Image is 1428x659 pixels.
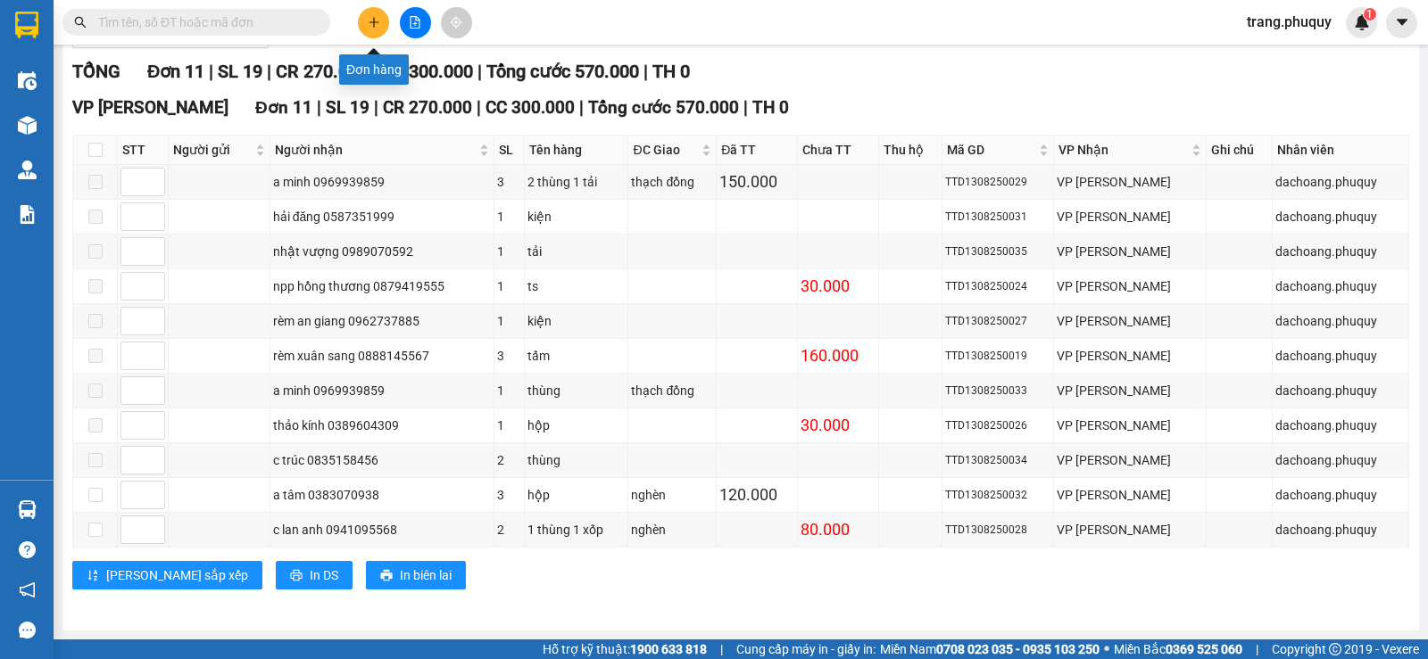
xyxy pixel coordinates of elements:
td: TTD1308250024 [942,269,1054,304]
span: | [1256,639,1258,659]
td: TTD1308250034 [942,443,1054,478]
td: VP Trần Thủ Độ [1054,513,1207,548]
td: TTD1308250035 [942,235,1054,269]
div: Đơn hàng [339,54,409,85]
div: 1 [497,381,521,400]
div: VP [PERSON_NAME] [1057,485,1203,505]
div: hộp [527,416,625,435]
span: ⚪️ [1104,646,1109,653]
th: Tên hàng [525,136,628,165]
div: hộp [527,485,625,505]
div: dachoang.phuquy [1275,276,1406,296]
td: TTD1308250032 [942,478,1054,513]
span: | [477,61,482,82]
span: TH 0 [652,61,690,82]
div: TTD1308250019 [945,348,1050,365]
div: VP [PERSON_NAME] [1057,207,1203,227]
td: TTD1308250019 [942,339,1054,374]
span: [PERSON_NAME] sắp xếp [106,565,248,585]
div: 120.000 [719,482,794,507]
div: a minh 0969939859 [273,172,491,192]
span: | [317,97,321,118]
div: a minh 0969939859 [273,381,491,400]
div: TTD1308250027 [945,313,1050,330]
td: TTD1308250031 [942,200,1054,235]
div: TTD1308250024 [945,278,1050,295]
span: question-circle [19,541,36,558]
span: plus [368,16,380,29]
div: tấm [527,346,625,366]
th: STT [118,136,169,165]
div: thùng [527,450,625,470]
td: VP Hà Huy Tập [1054,304,1207,339]
th: Thu hộ [879,136,942,165]
div: 2 thùng 1 tải [527,172,625,192]
div: TTD1308250028 [945,522,1050,539]
div: 30.000 [801,413,876,438]
div: VP [PERSON_NAME] [1057,311,1203,331]
div: 3 [497,346,521,366]
span: caret-down [1394,14,1410,30]
button: file-add [400,7,431,38]
input: Tìm tên, số ĐT hoặc mã đơn [98,12,309,32]
span: copyright [1329,643,1341,655]
span: SL 19 [218,61,262,82]
button: aim [441,7,472,38]
td: TTD1308250028 [942,513,1054,548]
span: trang.phuquy [1233,11,1346,33]
div: ts [527,276,625,296]
img: logo-vxr [15,12,38,38]
span: sort-ascending [87,569,99,583]
span: file-add [409,16,421,29]
div: 80.000 [801,517,876,542]
span: Cung cấp máy in - giấy in: [736,639,876,659]
strong: 1900 633 818 [630,642,707,656]
span: Đơn 11 [255,97,312,118]
td: VP Hà Huy Tập [1054,443,1207,478]
div: VP [PERSON_NAME] [1057,416,1203,435]
span: Miền Bắc [1114,639,1242,659]
span: 1 [1366,8,1373,21]
div: 3 [497,485,521,505]
strong: 0369 525 060 [1166,642,1242,656]
span: Miền Nam [880,639,1100,659]
div: 1 [497,242,521,261]
span: CC 300.000 [381,61,473,82]
span: search [74,16,87,29]
div: nghèn [631,485,713,505]
th: Nhân viên [1273,136,1409,165]
div: thùng [527,381,625,400]
td: VP Hà Huy Tập [1054,408,1207,443]
td: VP Trần Thủ Độ [1054,478,1207,513]
button: printerIn DS [276,561,353,589]
span: printer [380,569,393,583]
button: sort-ascending[PERSON_NAME] sắp xếp [72,561,262,589]
th: Đã TT [717,136,798,165]
span: printer [290,569,303,583]
img: icon-new-feature [1354,14,1370,30]
div: VP [PERSON_NAME] [1057,172,1203,192]
img: solution-icon [18,205,37,224]
span: VP Nhận [1059,140,1188,160]
div: TTD1308250033 [945,383,1050,400]
div: dachoang.phuquy [1275,485,1406,505]
span: VP [PERSON_NAME] [72,97,228,118]
span: Người nhận [275,140,476,160]
button: caret-down [1386,7,1417,38]
span: Tổng cước 570.000 [486,61,639,82]
span: | [267,61,271,82]
div: rèm xuân sang 0888145567 [273,346,491,366]
div: rèm an giang 0962737885 [273,311,491,331]
div: a tâm 0383070938 [273,485,491,505]
span: | [720,639,723,659]
td: TTD1308250029 [942,165,1054,200]
td: TTD1308250026 [942,408,1054,443]
span: Mã GD [947,140,1035,160]
div: thảo kính 0389604309 [273,416,491,435]
span: CR 270.000 [276,61,368,82]
span: TH 0 [752,97,789,118]
span: | [477,97,481,118]
div: VP [PERSON_NAME] [1057,276,1203,296]
div: dachoang.phuquy [1275,381,1406,400]
span: CC 300.000 [486,97,575,118]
